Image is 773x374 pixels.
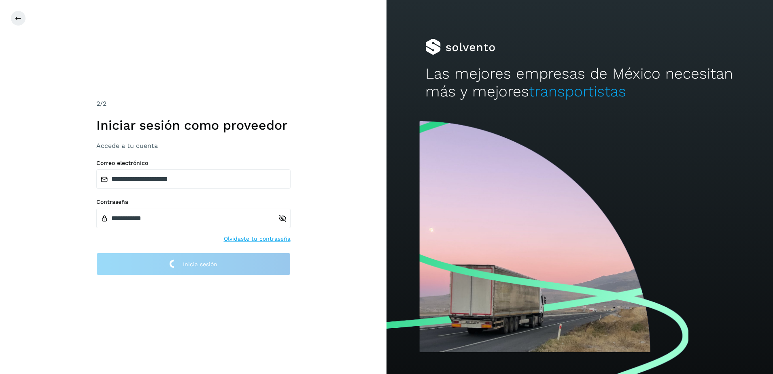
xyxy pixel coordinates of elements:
[96,100,100,107] span: 2
[425,65,735,101] h2: Las mejores empresas de México necesitan más y mejores
[224,235,291,243] a: Olvidaste tu contraseña
[96,253,291,275] button: Inicia sesión
[183,261,217,267] span: Inicia sesión
[96,99,291,109] div: /2
[529,83,626,100] span: transportistas
[96,160,291,167] label: Correo electrónico
[96,118,291,133] h1: Iniciar sesión como proveedor
[96,199,291,205] label: Contraseña
[96,142,291,150] h3: Accede a tu cuenta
